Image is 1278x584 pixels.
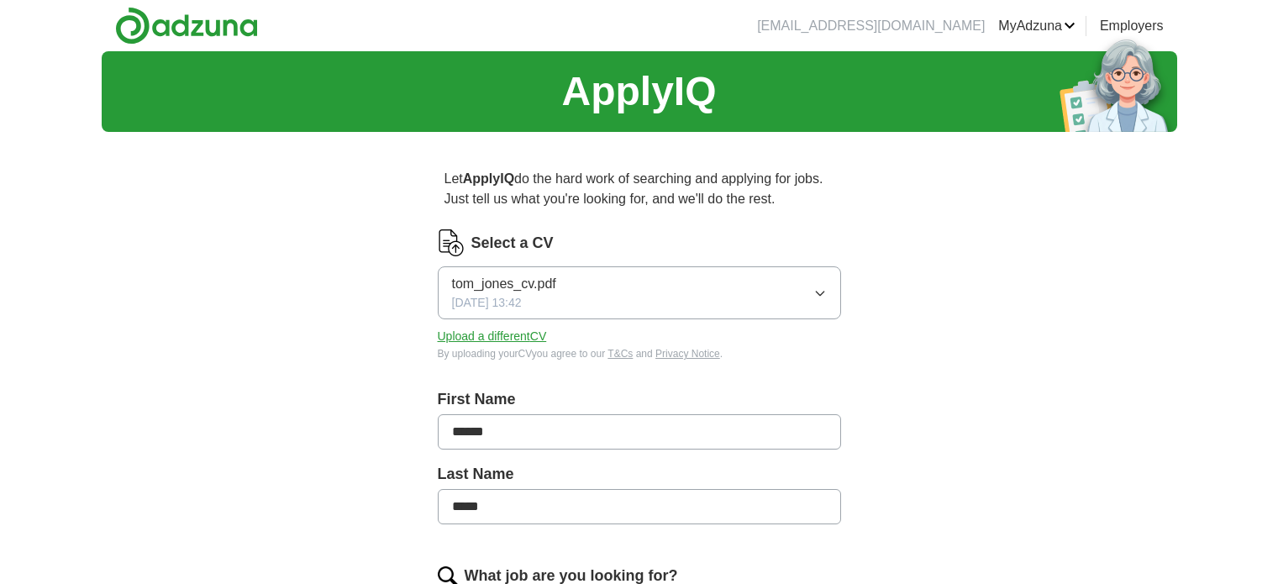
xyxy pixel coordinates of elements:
[1100,16,1164,36] a: Employers
[655,348,720,360] a: Privacy Notice
[607,348,633,360] a: T&Cs
[452,274,556,294] span: tom_jones_cv.pdf
[438,266,841,319] button: tom_jones_cv.pdf[DATE] 13:42
[438,346,841,361] div: By uploading your CV you agree to our and .
[463,171,514,186] strong: ApplyIQ
[757,16,985,36] li: [EMAIL_ADDRESS][DOMAIN_NAME]
[438,162,841,216] p: Let do the hard work of searching and applying for jobs. Just tell us what you're looking for, an...
[438,463,841,486] label: Last Name
[998,16,1076,36] a: MyAdzuna
[471,232,554,255] label: Select a CV
[115,7,258,45] img: Adzuna logo
[452,294,522,312] span: [DATE] 13:42
[438,328,547,345] button: Upload a differentCV
[438,229,465,256] img: CV Icon
[438,388,841,411] label: First Name
[561,61,716,122] h1: ApplyIQ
